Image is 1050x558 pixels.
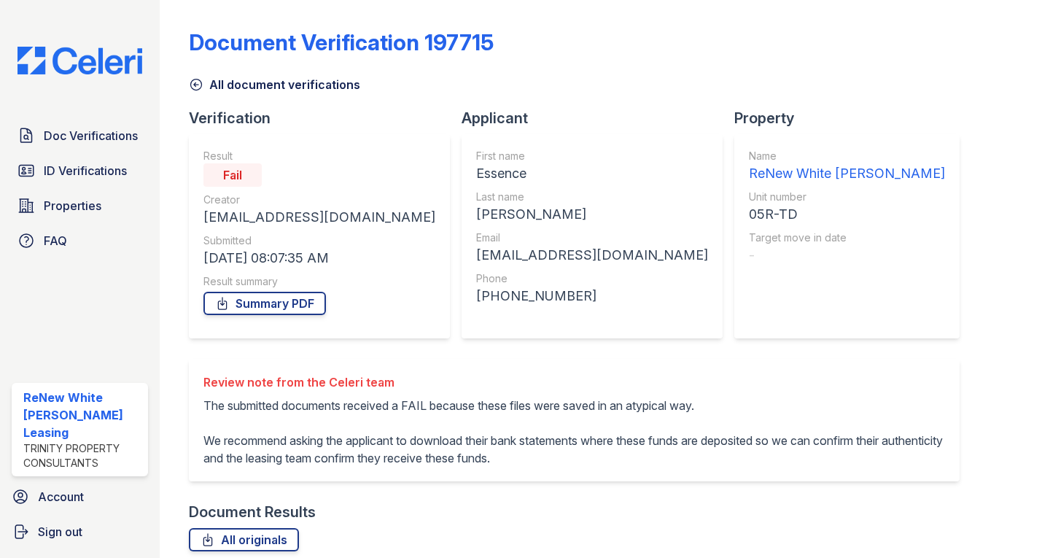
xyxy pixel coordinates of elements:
[203,207,435,228] div: [EMAIL_ADDRESS][DOMAIN_NAME]
[6,517,154,546] a: Sign out
[203,193,435,207] div: Creator
[749,230,945,245] div: Target move in date
[12,121,148,150] a: Doc Verifications
[476,149,708,163] div: First name
[23,389,142,441] div: ReNew White [PERSON_NAME] Leasing
[476,245,708,266] div: [EMAIL_ADDRESS][DOMAIN_NAME]
[44,162,127,179] span: ID Verifications
[476,286,708,306] div: [PHONE_NUMBER]
[38,488,84,505] span: Account
[44,127,138,144] span: Doc Verifications
[6,482,154,511] a: Account
[203,292,326,315] a: Summary PDF
[476,230,708,245] div: Email
[203,248,435,268] div: [DATE] 08:07:35 AM
[462,108,734,128] div: Applicant
[734,108,971,128] div: Property
[203,233,435,248] div: Submitted
[189,29,494,55] div: Document Verification 197715
[203,373,945,391] div: Review note from the Celeri team
[749,190,945,204] div: Unit number
[203,149,435,163] div: Result
[476,163,708,184] div: Essence
[749,149,945,163] div: Name
[12,191,148,220] a: Properties
[749,204,945,225] div: 05R-TD
[44,197,101,214] span: Properties
[12,156,148,185] a: ID Verifications
[476,204,708,225] div: [PERSON_NAME]
[203,397,945,467] p: The submitted documents received a FAIL because these files were saved in an atypical way. We rec...
[476,190,708,204] div: Last name
[12,226,148,255] a: FAQ
[203,163,262,187] div: Fail
[38,523,82,540] span: Sign out
[189,502,316,522] div: Document Results
[749,245,945,266] div: -
[749,149,945,184] a: Name ReNew White [PERSON_NAME]
[476,271,708,286] div: Phone
[203,274,435,289] div: Result summary
[6,47,154,74] img: CE_Logo_Blue-a8612792a0a2168367f1c8372b55b34899dd931a85d93a1a3d3e32e68fde9ad4.png
[189,528,299,551] a: All originals
[189,76,360,93] a: All document verifications
[23,441,142,470] div: Trinity Property Consultants
[44,232,67,249] span: FAQ
[749,163,945,184] div: ReNew White [PERSON_NAME]
[189,108,462,128] div: Verification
